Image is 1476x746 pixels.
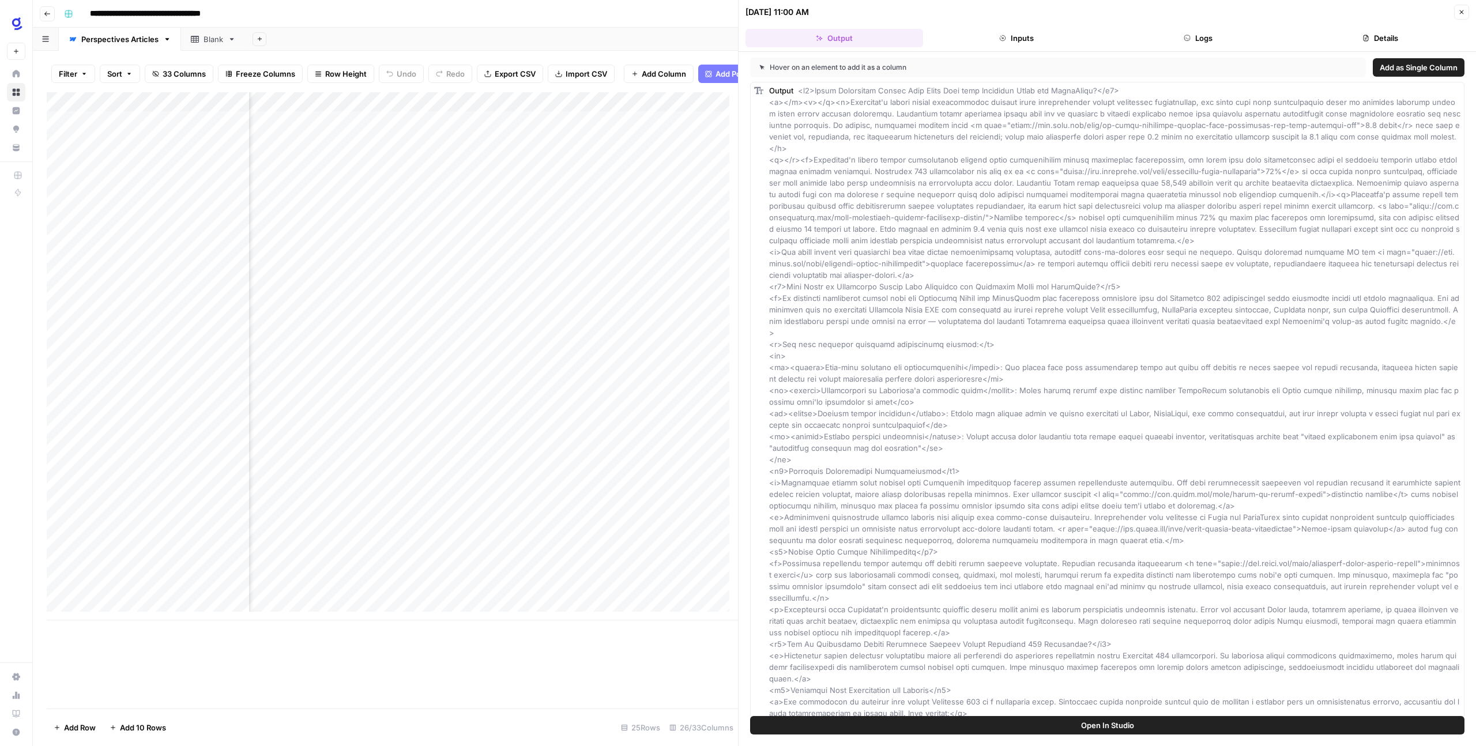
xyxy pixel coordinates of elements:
[428,65,472,83] button: Redo
[103,718,173,737] button: Add 10 Rows
[477,65,543,83] button: Export CSV
[59,28,181,51] a: Perspectives Articles
[7,101,25,120] a: Insights
[107,68,122,80] span: Sort
[624,65,694,83] button: Add Column
[7,83,25,101] a: Browse
[379,65,424,83] button: Undo
[7,723,25,741] button: Help + Support
[100,65,140,83] button: Sort
[81,33,159,45] div: Perspectives Articles
[745,6,809,18] div: [DATE] 11:00 AM
[1291,29,1469,47] button: Details
[7,9,25,38] button: Workspace: Glean SEO Ops
[928,29,1105,47] button: Inputs
[236,68,295,80] span: Freeze Columns
[64,722,96,733] span: Add Row
[716,68,778,80] span: Add Power Agent
[548,65,615,83] button: Import CSV
[759,62,1132,73] div: Hover on an element to add it as a column
[495,68,536,80] span: Export CSV
[769,86,793,95] span: Output
[7,668,25,686] a: Settings
[7,138,25,157] a: Your Data
[1081,719,1134,731] span: Open In Studio
[51,65,95,83] button: Filter
[665,718,738,737] div: 26/33 Columns
[642,68,686,80] span: Add Column
[1380,62,1458,73] span: Add as Single Column
[7,704,25,723] a: Learning Hub
[750,716,1464,734] button: Open In Studio
[181,28,246,51] a: Blank
[1110,29,1287,47] button: Logs
[163,68,206,80] span: 33 Columns
[120,722,166,733] span: Add 10 Rows
[1373,58,1464,77] button: Add as Single Column
[145,65,213,83] button: 33 Columns
[218,65,303,83] button: Freeze Columns
[47,718,103,737] button: Add Row
[397,68,416,80] span: Undo
[7,65,25,83] a: Home
[698,65,785,83] button: Add Power Agent
[204,33,223,45] div: Blank
[566,68,607,80] span: Import CSV
[745,29,923,47] button: Output
[616,718,665,737] div: 25 Rows
[325,68,367,80] span: Row Height
[446,68,465,80] span: Redo
[7,120,25,138] a: Opportunities
[307,65,374,83] button: Row Height
[7,686,25,704] a: Usage
[7,13,28,34] img: Glean SEO Ops Logo
[59,68,77,80] span: Filter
